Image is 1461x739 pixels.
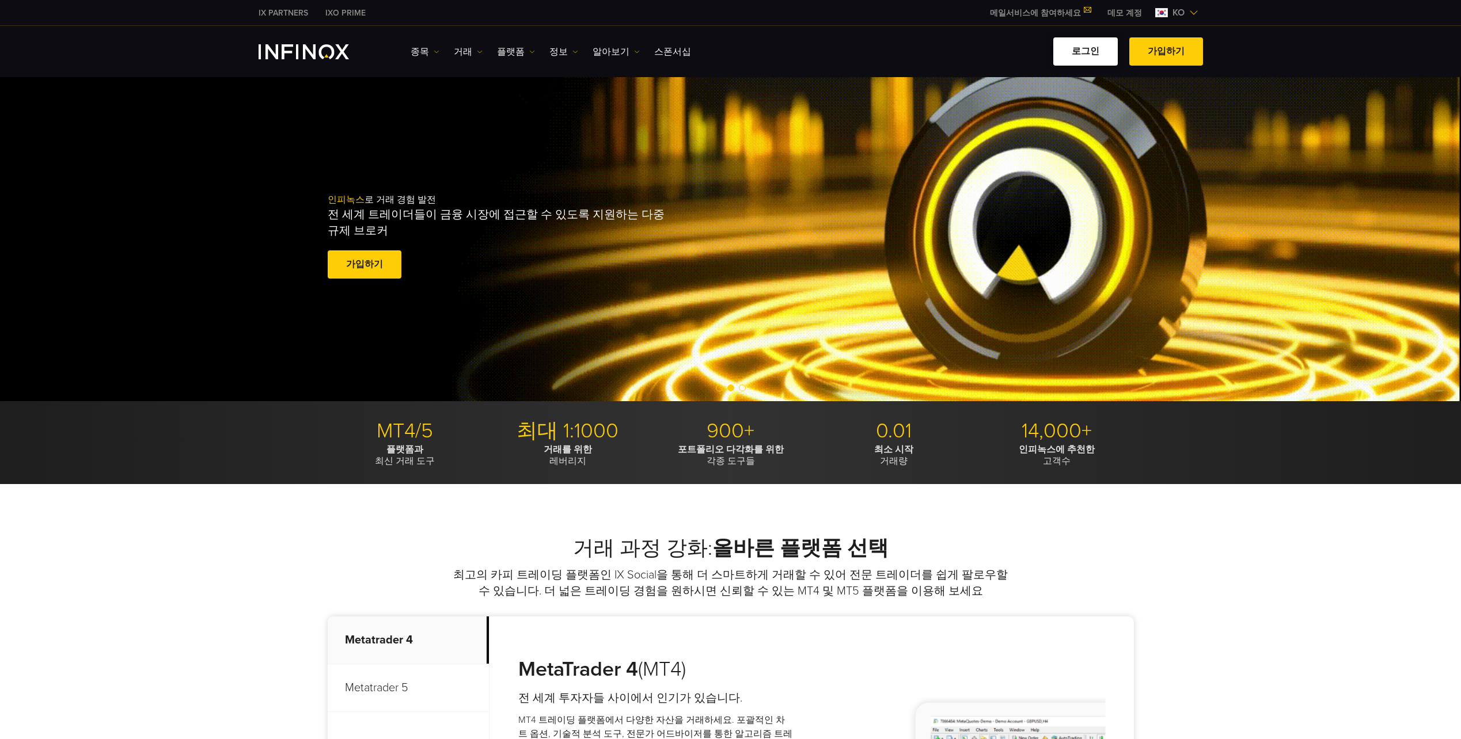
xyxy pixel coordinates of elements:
p: 거래량 [817,444,971,467]
a: INFINOX [250,7,317,19]
p: 0.01 [817,418,971,444]
p: 전 세계 트레이더들이 금융 시장에 접근할 수 있도록 지원하는 다중 규제 브로커 [328,207,670,239]
h4: 전 세계 투자자들 사이에서 인기가 있습니다. [518,690,793,706]
p: 최신 거래 도구 [328,444,482,467]
p: Metatrader 5 [328,664,489,712]
strong: 거래를 위한 [544,444,592,455]
span: Go to slide 2 [727,384,734,391]
a: 메일서비스에 참여하세요 [981,8,1099,18]
strong: 포트폴리오 다각화를 위한 [678,444,784,455]
a: INFINOX MENU [1099,7,1151,19]
p: 14,000+ [980,418,1134,444]
span: Go to slide 3 [739,384,746,391]
a: 가입하기 [1129,37,1203,66]
strong: 플랫폼과 [386,444,423,455]
p: 각종 도구들 [654,444,808,467]
a: 정보 [549,45,578,59]
strong: 올바른 플랫폼 선택 [712,536,889,561]
a: INFINOX [317,7,374,19]
a: 플랫폼 [497,45,535,59]
p: MT4/5 [328,418,482,444]
a: 가입하기 [328,250,401,279]
p: 고객수 [980,444,1134,467]
a: 알아보기 [593,45,640,59]
a: 로그인 [1053,37,1118,66]
p: Metatrader 4 [328,616,489,664]
p: 최대 1:1000 [491,418,645,444]
div: 로 거래 경험 발전 [328,176,755,300]
p: 900+ [654,418,808,444]
p: 레버리지 [491,444,645,467]
span: Go to slide 1 [716,384,723,391]
span: ko [1168,6,1189,20]
a: 거래 [454,45,483,59]
strong: MetaTrader 4 [518,657,638,681]
strong: 인피녹스에 추천한 [1019,444,1095,455]
h3: (MT4) [518,657,793,682]
h2: 거래 과정 강화: [328,536,1134,561]
span: 인피녹스 [328,194,365,205]
p: 최고의 카피 트레이딩 플랫폼인 IX Social을 통해 더 스마트하게 거래할 수 있어 전문 트레이더를 쉽게 팔로우할 수 있습니다. 더 넓은 트레이딩 경험을 원하시면 신뢰할 수... [451,567,1010,599]
strong: 최소 시작 [874,444,913,455]
a: 스폰서십 [654,45,691,59]
a: INFINOX Logo [259,44,376,59]
a: 종목 [411,45,439,59]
